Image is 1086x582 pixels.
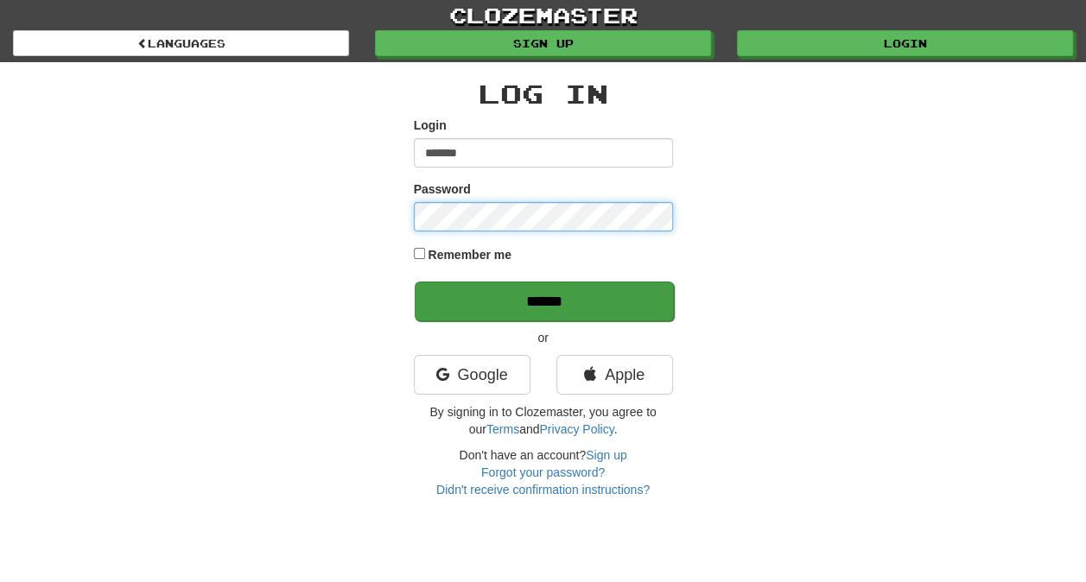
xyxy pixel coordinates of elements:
a: Login [737,30,1073,56]
a: Terms [486,422,519,436]
p: By signing in to Clozemaster, you agree to our and . [414,403,673,438]
a: Apple [556,355,673,395]
a: Didn't receive confirmation instructions? [436,483,650,497]
label: Login [414,117,447,134]
label: Remember me [428,246,511,263]
a: Privacy Policy [539,422,613,436]
a: Google [414,355,530,395]
a: Languages [13,30,349,56]
h2: Log In [414,79,673,108]
a: Sign up [375,30,711,56]
a: Forgot your password? [481,465,605,479]
label: Password [414,180,471,198]
a: Sign up [586,448,626,462]
p: or [414,329,673,346]
div: Don't have an account? [414,446,673,498]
